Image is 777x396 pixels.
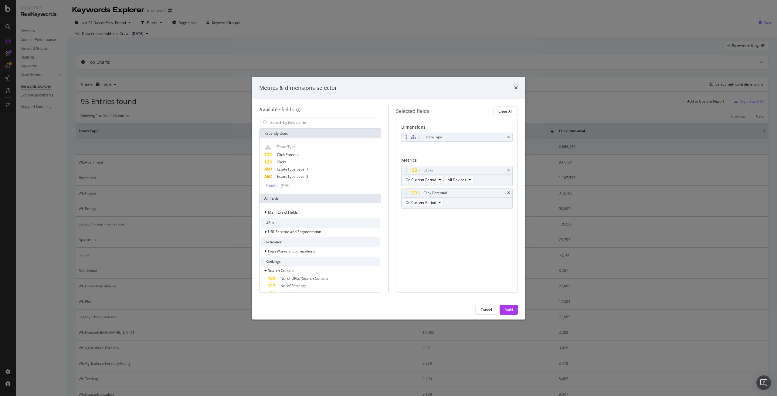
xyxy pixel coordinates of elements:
[401,188,513,209] div: Click PotentialtimesOn Current Period
[259,106,294,113] div: Available fields
[498,109,513,114] div: Clear All
[448,177,466,182] span: All Devices
[401,166,513,186] div: ClickstimesOn Current PeriodAll Devices
[500,305,518,315] button: Build
[445,176,474,183] button: All Devices
[504,307,513,312] div: Build
[277,167,308,172] span: EstateType Level 1
[403,199,444,206] button: On Current Period
[261,237,380,247] div: Activation
[480,307,492,312] div: Cancel
[280,276,330,281] span: No. of URLs (Search Console)
[401,157,513,166] div: Metrics
[268,249,315,254] span: PageWorkers Optimizations
[423,167,433,173] div: Clicks
[405,200,436,205] span: On Current Period
[396,108,429,115] div: Selected fields
[403,176,444,183] button: On Current Period
[261,257,380,266] div: Rankings
[401,133,513,142] div: EstateTypetimes
[277,159,287,164] span: Clicks
[280,183,290,189] div: ( 5 / 6 )
[259,84,337,92] div: Metrics & dimensions selector
[280,283,307,288] span: No. of Rankings
[475,305,497,315] button: Cancel
[268,268,294,273] span: Search Console
[401,124,513,133] div: Dimensions
[507,191,510,195] div: times
[756,375,771,390] div: Open Intercom Messenger
[260,194,381,203] div: All fields
[277,144,296,149] span: EstateType
[507,168,510,172] div: times
[268,210,298,215] span: Main Crawl Fields
[493,106,518,116] button: Clear All
[277,152,300,157] span: Click Potential
[277,174,308,179] span: EstateType Level 2
[261,218,380,228] div: URLs
[266,184,280,188] div: Show all
[514,84,518,92] div: times
[268,229,321,234] span: URL Scheme and Segmentation
[252,77,525,320] div: modal
[405,177,436,182] span: On Current Period
[423,134,442,140] div: EstateType
[260,129,381,138] div: Recently Used
[507,135,510,139] div: times
[423,190,447,196] div: Click Potential
[270,118,380,127] input: Search by field name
